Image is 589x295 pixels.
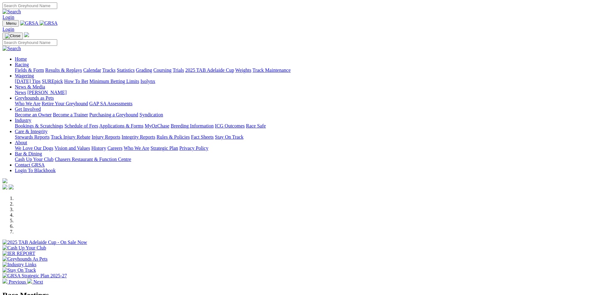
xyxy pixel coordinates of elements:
[54,145,90,151] a: Vision and Values
[2,20,19,27] button: Toggle navigation
[2,39,57,46] input: Search
[15,123,587,129] div: Industry
[151,145,178,151] a: Strategic Plan
[15,112,52,117] a: Become an Owner
[2,9,21,15] img: Search
[2,273,67,279] img: GRSA Strategic Plan 2025-27
[27,279,32,284] img: chevron-right-pager-white.svg
[140,79,155,84] a: Isolynx
[2,184,7,189] img: facebook.svg
[15,106,41,112] a: Get Involved
[173,67,184,73] a: Trials
[2,178,7,183] img: logo-grsa-white.png
[2,279,7,284] img: chevron-left-pager-white.svg
[33,279,43,284] span: Next
[15,67,587,73] div: Racing
[136,67,152,73] a: Grading
[15,79,41,84] a: [DATE] Tips
[15,162,45,167] a: Contact GRSA
[83,67,101,73] a: Calendar
[27,90,66,95] a: [PERSON_NAME]
[24,32,29,37] img: logo-grsa-white.png
[27,279,43,284] a: Next
[2,15,14,20] a: Login
[185,67,234,73] a: 2025 TAB Adelaide Cup
[122,134,155,140] a: Integrity Reports
[15,67,44,73] a: Fields & Form
[15,157,53,162] a: Cash Up Your Club
[15,90,26,95] a: News
[15,134,587,140] div: Care & Integrity
[64,79,88,84] a: How To Bet
[191,134,214,140] a: Fact Sheets
[55,157,131,162] a: Chasers Restaurant & Function Centre
[117,67,135,73] a: Statistics
[139,112,163,117] a: Syndication
[246,123,266,128] a: Race Safe
[2,245,46,251] img: Cash Up Your Club
[15,129,48,134] a: Care & Integrity
[15,84,45,89] a: News & Media
[99,123,143,128] a: Applications & Forms
[15,90,587,95] div: News & Media
[15,79,587,84] div: Wagering
[40,20,58,26] img: GRSA
[2,240,87,245] img: 2025 TAB Adelaide Cup - On Sale Now
[2,46,21,51] img: Search
[42,79,63,84] a: SUREpick
[5,33,20,38] img: Close
[15,145,587,151] div: About
[15,56,27,62] a: Home
[2,256,48,262] img: Greyhounds As Pets
[92,134,120,140] a: Injury Reports
[15,151,42,156] a: Bar & Dining
[15,145,53,151] a: We Love Our Dogs
[235,67,251,73] a: Weights
[156,134,190,140] a: Rules & Policies
[15,118,31,123] a: Industry
[91,145,106,151] a: History
[15,134,49,140] a: Stewards Reports
[51,134,90,140] a: Track Injury Rebate
[6,21,16,26] span: Menu
[145,123,169,128] a: MyOzChase
[53,112,88,117] a: Become a Trainer
[15,95,54,101] a: Greyhounds as Pets
[42,101,88,106] a: Retire Your Greyhound
[2,2,57,9] input: Search
[15,101,41,106] a: Who We Are
[124,145,149,151] a: Who We Are
[15,123,63,128] a: Bookings & Scratchings
[9,184,14,189] img: twitter.svg
[89,79,139,84] a: Minimum Betting Limits
[64,123,98,128] a: Schedule of Fees
[107,145,122,151] a: Careers
[89,101,133,106] a: GAP SA Assessments
[15,62,29,67] a: Racing
[45,67,82,73] a: Results & Replays
[15,168,56,173] a: Login To Blackbook
[2,33,23,39] button: Toggle navigation
[15,140,27,145] a: About
[15,101,587,106] div: Greyhounds as Pets
[20,20,38,26] img: GRSA
[15,157,587,162] div: Bar & Dining
[2,262,36,267] img: Industry Links
[153,67,172,73] a: Coursing
[2,267,36,273] img: Stay On Track
[215,134,243,140] a: Stay On Track
[89,112,138,117] a: Purchasing a Greyhound
[179,145,208,151] a: Privacy Policy
[102,67,116,73] a: Tracks
[9,279,26,284] span: Previous
[2,279,27,284] a: Previous
[2,251,35,256] img: IER REPORT
[215,123,245,128] a: ICG Outcomes
[15,112,587,118] div: Get Involved
[15,73,34,78] a: Wagering
[2,27,14,32] a: Login
[171,123,214,128] a: Breeding Information
[253,67,291,73] a: Track Maintenance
